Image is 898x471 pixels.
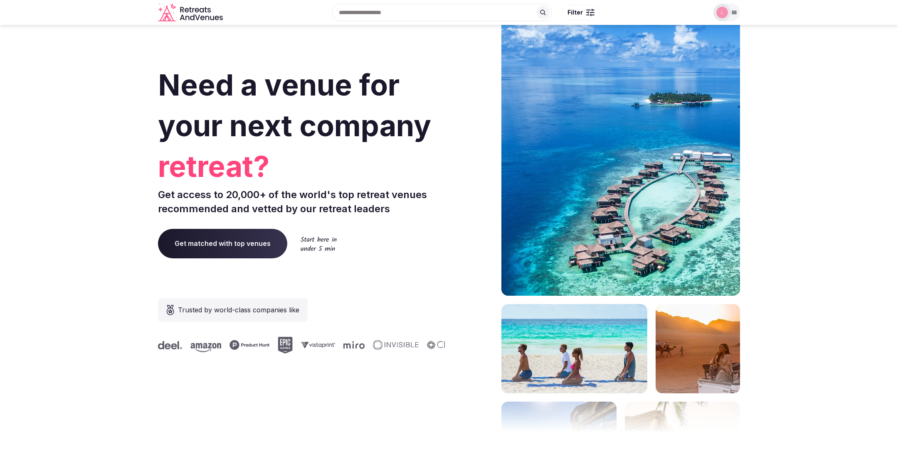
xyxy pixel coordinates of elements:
span: Filter [567,8,583,17]
span: Trusted by world-class companies like [178,305,299,315]
svg: Retreats and Venues company logo [158,3,224,22]
img: woman sitting in back of truck with camels [656,304,740,393]
img: Luwam Beyin [716,7,728,18]
svg: Epic Games company logo [234,337,249,353]
span: Need a venue for your next company [158,67,431,143]
svg: Invisible company logo [329,340,375,350]
svg: Miro company logo [299,341,321,349]
a: Visit the homepage [158,3,224,22]
img: yoga on tropical beach [501,304,647,393]
span: retreat? [158,146,446,187]
svg: Deel company logo [422,341,446,349]
button: Filter [562,5,600,20]
p: Get access to 20,000+ of the world's top retreat venues recommended and vetted by our retreat lea... [158,188,446,216]
a: Get matched with top venues [158,229,287,258]
svg: Vistaprint company logo [257,341,291,348]
img: Start here in under 5 min [301,236,337,251]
